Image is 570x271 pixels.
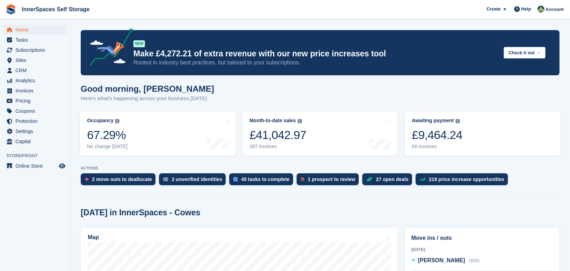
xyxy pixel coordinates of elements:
[521,6,531,13] span: Help
[133,40,145,47] div: NEW
[15,137,58,146] span: Capital
[243,111,398,156] a: Month-to-date sales £41,042.97 287 invoices
[4,126,66,136] a: menu
[87,118,113,124] div: Occupancy
[15,76,58,85] span: Analytics
[537,6,544,13] img: Paula Amey
[15,45,58,55] span: Subscriptions
[4,55,66,65] a: menu
[6,4,16,15] img: stora-icon-8386f47178a22dfd0bd8f6a31ec36ba5ce8667c1dd55bd0f319d3a0aa187defe.svg
[4,137,66,146] a: menu
[233,177,238,181] img: task-75834270c22a3079a89374b754ae025e5fb1db73e45f91037f5363f120a921f8.svg
[81,173,159,189] a: 2 move outs to deallocate
[15,86,58,96] span: Invoices
[15,161,58,171] span: Online Store
[4,76,66,85] a: menu
[15,106,58,116] span: Coupons
[411,246,553,253] div: [DATE]
[81,84,214,93] h1: Good morning, [PERSON_NAME]
[418,257,465,263] span: [PERSON_NAME]
[15,55,58,65] span: Sites
[412,118,454,124] div: Awaiting payment
[159,173,229,189] a: 2 unverified identities
[250,128,306,142] div: £41,042.97
[301,177,304,181] img: prospect-51fa495bee0391a8d652442698ab0144808aea92771e9ea1ae160a38d050c398.svg
[19,4,92,15] a: InnerSpaces Self Storage
[545,6,564,13] span: Account
[420,178,425,181] img: price_increase_opportunities-93ffe204e8149a01c8c9dc8f82e8f89637d9d84a8eef4429ea346261dce0b2c0.svg
[411,256,479,265] a: [PERSON_NAME] G033
[241,176,290,182] div: 45 tasks to complete
[376,176,409,182] div: 27 open deals
[80,111,236,156] a: Occupancy 67.29% No change [DATE]
[456,119,460,123] img: icon-info-grey-7440780725fd019a000dd9b08b2336e03edf1995a4989e88bcd33f0948082b44.svg
[469,258,479,263] span: G033
[81,166,559,171] p: ACTIONS
[81,208,200,217] h2: [DATE] in InnerSpaces - Cowes
[412,144,462,150] div: 66 invoices
[172,176,222,182] div: 2 unverified identities
[15,116,58,126] span: Protection
[4,96,66,106] a: menu
[229,173,297,189] a: 45 tasks to complete
[411,234,553,242] h2: Move ins / outs
[250,118,296,124] div: Month-to-date sales
[4,45,66,55] a: menu
[416,173,511,189] a: 218 price increase opportunities
[412,128,462,142] div: £9,464.24
[58,162,66,170] a: Preview store
[15,126,58,136] span: Settings
[486,6,501,13] span: Create
[115,119,119,123] img: icon-info-grey-7440780725fd019a000dd9b08b2336e03edf1995a4989e88bcd33f0948082b44.svg
[163,177,168,181] img: verify_identity-adf6edd0f0f0b5bbfe63781bf79b02c33cf7c696d77639b501bdc392416b5a36.svg
[15,65,58,75] span: CRM
[85,177,88,181] img: move_outs_to_deallocate_icon-f764333ba52eb49d3ac5e1228854f67142a1ed5810a6f6cc68b1a99e826820c5.svg
[88,234,99,241] h2: Map
[308,176,355,182] div: 1 prospect to review
[133,49,498,59] p: Make £4,272.21 of extra revenue with our new price increases tool
[87,128,128,142] div: 67.29%
[298,119,302,123] img: icon-info-grey-7440780725fd019a000dd9b08b2336e03edf1995a4989e88bcd33f0948082b44.svg
[4,25,66,35] a: menu
[4,35,66,45] a: menu
[4,106,66,116] a: menu
[4,65,66,75] a: menu
[133,59,498,67] p: Rooted in industry best practices, but tailored to your subscriptions.
[366,177,372,182] img: deal-1b604bf984904fb50ccaf53a9ad4b4a5d6e5aea283cecdc64d6e3604feb123c2.svg
[297,173,362,189] a: 1 prospect to review
[4,86,66,96] a: menu
[429,176,504,182] div: 218 price increase opportunities
[92,176,152,182] div: 2 move outs to deallocate
[405,111,560,156] a: Awaiting payment £9,464.24 66 invoices
[84,28,133,68] img: price-adjustments-announcement-icon-8257ccfd72463d97f412b2fc003d46551f7dbcb40ab6d574587a9cd5c0d94...
[15,35,58,45] span: Tasks
[15,25,58,35] span: Home
[504,47,545,58] button: Check it out →
[250,144,306,150] div: 287 invoices
[362,173,416,189] a: 27 open deals
[81,95,214,103] p: Here's what's happening across your business [DATE]
[15,96,58,106] span: Pricing
[4,116,66,126] a: menu
[87,144,128,150] div: No change [DATE]
[6,152,70,159] span: Storefront
[4,161,66,171] a: menu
